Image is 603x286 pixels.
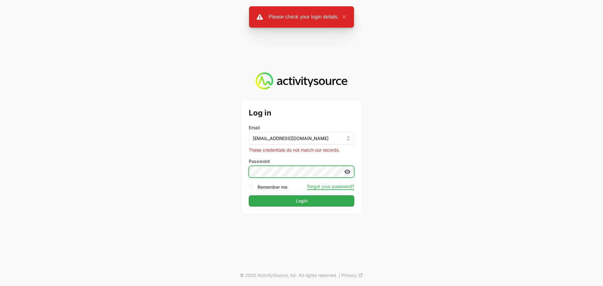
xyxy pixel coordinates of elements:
button: Forgot your password? [307,184,354,189]
button: close [339,13,346,21]
img: Activity Source [256,72,347,90]
label: Remember me [258,184,287,190]
p: These credentials do not match our records. [249,147,354,153]
h2: Log in [249,107,354,119]
label: Password [249,158,354,165]
div: Please check your login details. [269,13,339,21]
p: © 2025 ActivitySource, inc. All rights reserved. [240,272,337,278]
button: Login [249,195,354,207]
span: Login [253,197,350,205]
a: Privacy [341,272,363,278]
span: | [339,272,340,278]
span: [EMAIL_ADDRESS][DOMAIN_NAME] [253,135,329,142]
label: Email [249,125,260,131]
button: [EMAIL_ADDRESS][DOMAIN_NAME] [249,132,354,144]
